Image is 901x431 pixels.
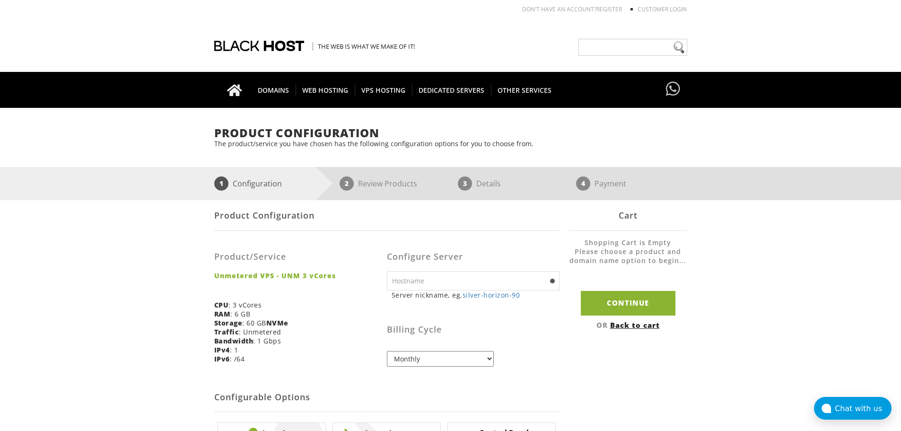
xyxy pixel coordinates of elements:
span: VPS HOSTING [355,84,412,97]
a: DOMAINS [251,72,296,108]
span: 1 [214,176,228,191]
div: Chat with us [835,404,892,413]
a: WEB HOSTING [296,72,355,108]
span: 2 [340,176,354,191]
b: CPU [214,300,229,309]
li: Don't have an account? [508,5,622,13]
input: Continue [581,291,675,315]
span: WEB HOSTING [296,84,355,97]
h2: Configurable Options [214,383,560,412]
li: Shopping Cart is Empty Please choose a product and domain name option to begin... [569,238,687,274]
small: Server nickname, eg. [392,290,560,299]
h3: Product/Service [214,252,380,262]
p: Payment [595,176,626,191]
h1: Product Configuration [214,127,687,139]
b: NVMe [266,318,289,327]
div: OR [569,320,687,330]
p: The product/service you have chosen has the following configuration options for you to choose from. [214,139,687,148]
a: Have questions? [664,72,682,107]
a: Go to homepage [218,72,252,108]
a: OTHER SERVICES [491,72,558,108]
span: OTHER SERVICES [491,84,558,97]
p: Configuration [233,176,282,191]
p: Details [476,176,501,191]
div: Product Configuration [214,200,560,231]
input: Hostname [387,271,560,290]
strong: Unmetered VPS - UNM 3 vCores [214,271,380,280]
input: Need help? [578,39,687,56]
a: REGISTER [596,5,622,13]
a: Back to cart [610,320,660,330]
span: DOMAINS [251,84,296,97]
a: silver-horizon-90 [463,290,520,299]
a: DEDICATED SERVERS [412,72,491,108]
b: Traffic [214,327,239,336]
b: RAM [214,309,231,318]
b: Storage [214,318,243,327]
b: Bandwidth [214,336,254,345]
div: Cart [569,200,687,231]
span: 4 [576,176,590,191]
h3: Billing Cycle [387,325,560,334]
a: Customer Login [638,5,687,13]
button: Chat with us [814,397,892,420]
h3: Configure Server [387,252,560,262]
span: DEDICATED SERVERS [412,84,491,97]
a: VPS HOSTING [355,72,412,108]
span: The Web is what we make of it! [313,42,415,51]
p: Review Products [358,176,417,191]
div: : 3 vCores : 6 GB : 60 GB : Unmetered : 1 Gbps : 1 : /64 [214,238,387,370]
b: IPv4 [214,345,230,354]
b: IPv6 [214,354,230,363]
span: 3 [458,176,472,191]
